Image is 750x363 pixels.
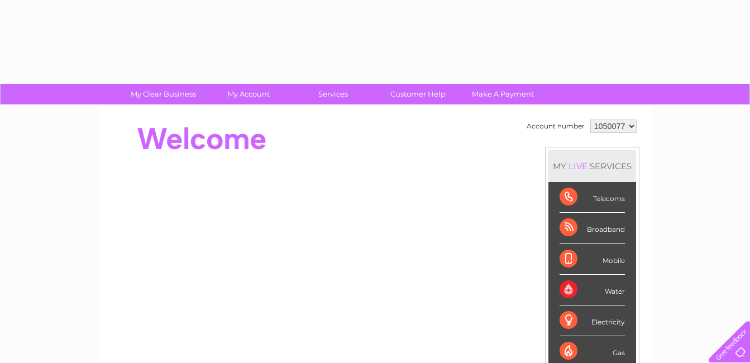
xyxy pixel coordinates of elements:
a: Services [287,84,379,104]
a: Customer Help [372,84,464,104]
a: Make A Payment [457,84,549,104]
a: My Clear Business [117,84,209,104]
a: My Account [202,84,294,104]
div: Water [560,275,625,305]
div: Broadband [560,213,625,243]
div: Telecoms [560,182,625,213]
div: Electricity [560,305,625,336]
div: Mobile [560,244,625,275]
div: MY SERVICES [548,150,636,182]
div: LIVE [566,161,590,171]
td: Account number [524,117,587,136]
